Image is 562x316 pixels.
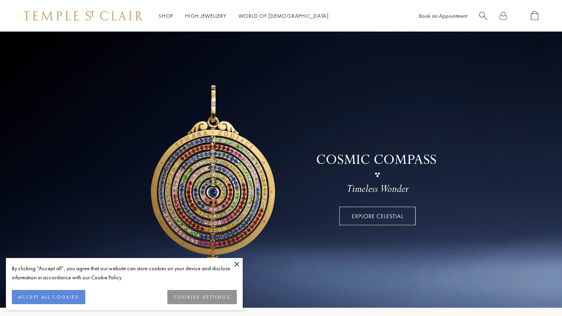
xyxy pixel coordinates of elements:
[238,12,329,19] a: World of [DEMOGRAPHIC_DATA]World of [DEMOGRAPHIC_DATA]
[167,290,237,304] button: COOKIES SETTINGS
[159,11,329,21] nav: Main navigation
[419,12,467,19] a: Book an Appointment
[523,279,554,308] iframe: Gorgias live chat messenger
[12,264,237,282] div: By clicking “Accept all”, you agree that our website can store cookies on your device and disclos...
[531,11,538,21] a: Open Shopping Bag
[12,290,85,304] button: ACCEPT ALL COOKIES
[159,12,173,19] a: ShopShop
[479,11,487,21] a: Search
[24,11,143,21] img: Temple St. Clair
[185,12,227,19] a: High JewelleryHigh Jewellery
